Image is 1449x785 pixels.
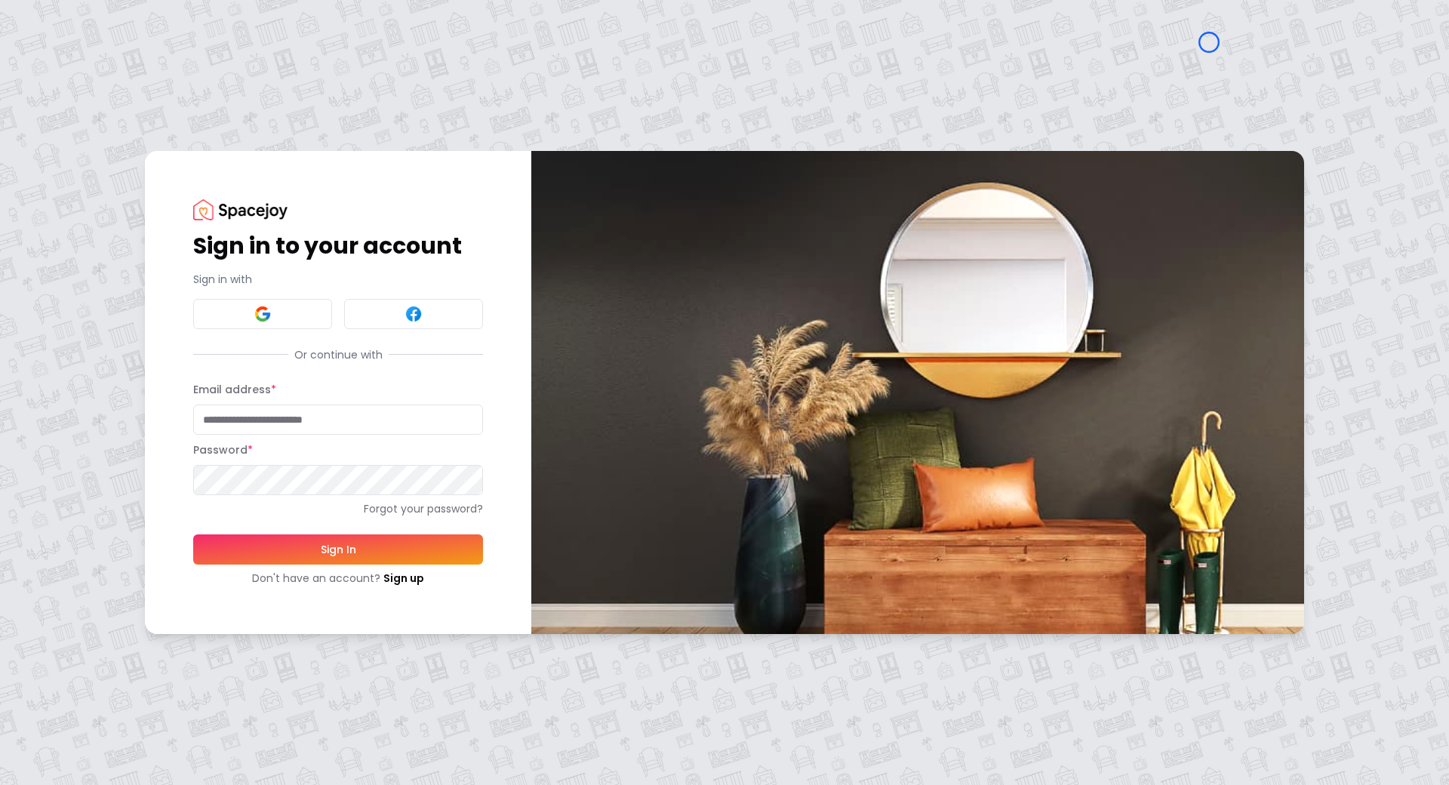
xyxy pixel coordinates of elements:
[288,347,389,362] span: Or continue with
[193,442,253,457] label: Password
[193,272,483,287] p: Sign in with
[405,305,423,323] img: Facebook signin
[254,305,272,323] img: Google signin
[193,501,483,516] a: Forgot your password?
[193,534,483,565] button: Sign In
[193,382,276,397] label: Email address
[193,232,483,260] h1: Sign in to your account
[193,199,288,220] img: Spacejoy Logo
[193,571,483,586] div: Don't have an account?
[383,571,424,586] a: Sign up
[531,151,1304,633] img: banner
